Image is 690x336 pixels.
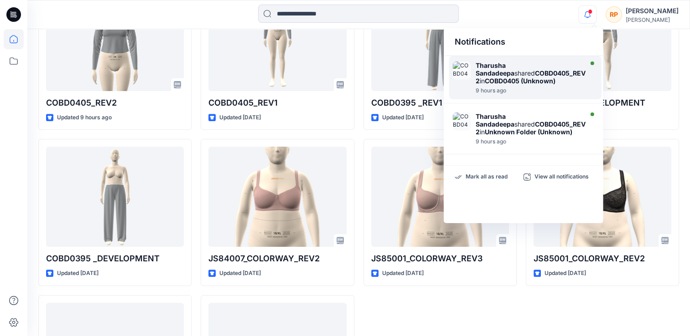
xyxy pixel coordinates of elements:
[476,69,586,85] strong: COBD0405_REV2
[46,147,184,247] a: COBD0395 _DEVELOPMENT
[476,61,589,85] div: shared in
[219,269,261,278] p: Updated [DATE]
[382,269,424,278] p: Updated [DATE]
[371,252,509,265] p: JS85001_COLORWAY_REV3
[46,97,184,109] p: COBD0405_REV2
[476,87,589,94] div: Thursday, August 21, 2025 09:10
[57,269,99,278] p: Updated [DATE]
[626,16,679,23] div: [PERSON_NAME]
[208,97,346,109] p: COBD0405_REV1
[476,112,514,128] strong: Tharusha Sandadeepa
[626,5,679,16] div: [PERSON_NAME]
[382,113,424,122] p: Updated [DATE]
[371,147,509,247] a: JS85001_COLORWAY_REV3
[208,147,346,247] a: JS84007_COLORWAY_REV2
[57,113,112,122] p: Updated 9 hours ago
[485,77,555,85] strong: COBD0405 (Unknown)
[371,97,509,109] p: COBD0395 _REV1
[46,252,184,265] p: COBD0395 _DEVELOPMENT
[453,61,471,80] img: COBD0405_REV2
[534,252,671,265] p: JS85001_COLORWAY_REV2
[453,112,471,131] img: COBD0405_REV2
[476,61,514,77] strong: Tharusha Sandadeepa
[534,173,589,181] p: View all notifications
[545,269,586,278] p: Updated [DATE]
[485,128,572,136] strong: Unknown Folder (Unknown)
[476,120,586,136] strong: COBD0405_REV2
[444,28,603,56] div: Notifications
[476,112,589,136] div: shared in
[466,173,508,181] p: Mark all as read
[606,6,622,23] div: RP
[208,252,346,265] p: JS84007_COLORWAY_REV2
[219,113,261,122] p: Updated [DATE]
[476,138,589,145] div: Thursday, August 21, 2025 08:59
